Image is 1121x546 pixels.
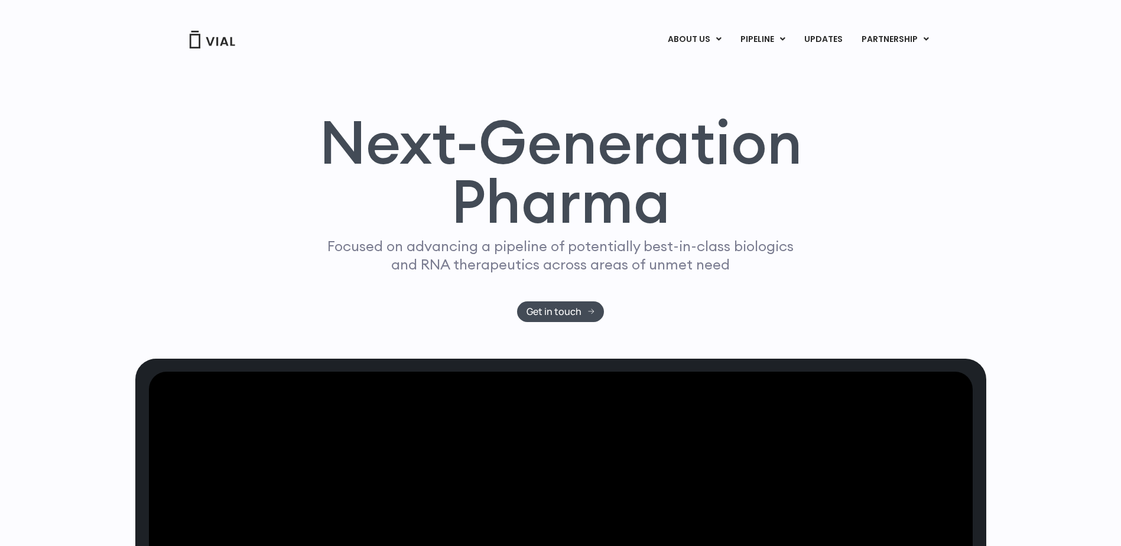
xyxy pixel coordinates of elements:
[527,307,581,316] span: Get in touch
[517,301,604,322] a: Get in touch
[731,30,794,50] a: PIPELINEMenu Toggle
[795,30,852,50] a: UPDATES
[852,30,938,50] a: PARTNERSHIPMenu Toggle
[189,31,236,48] img: Vial Logo
[658,30,730,50] a: ABOUT USMenu Toggle
[323,237,799,274] p: Focused on advancing a pipeline of potentially best-in-class biologics and RNA therapeutics acros...
[305,112,817,232] h1: Next-Generation Pharma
